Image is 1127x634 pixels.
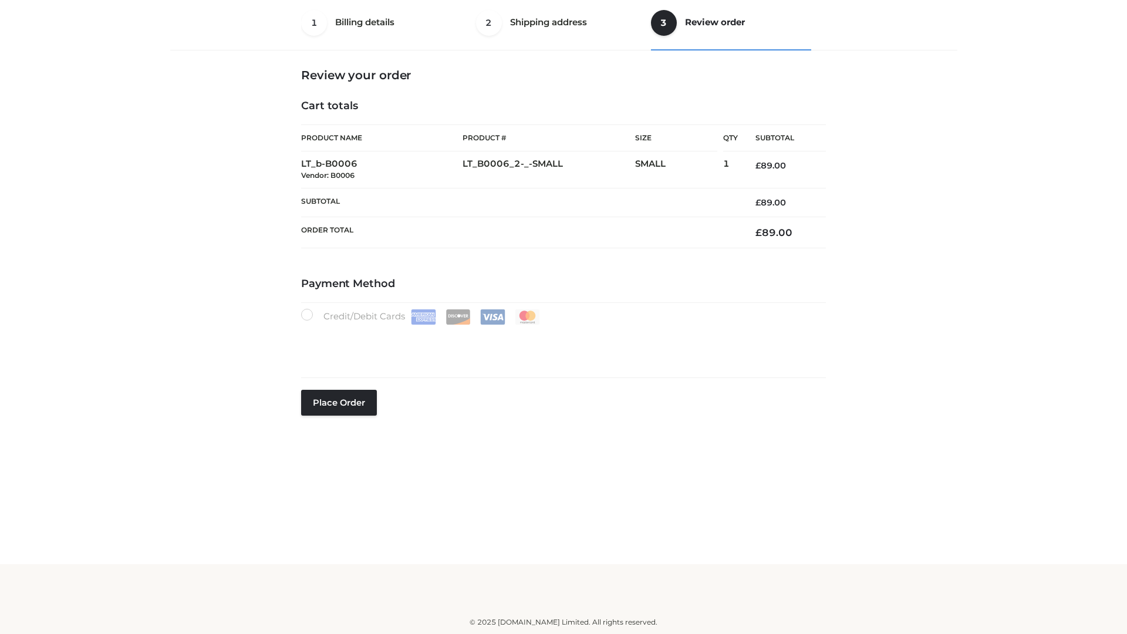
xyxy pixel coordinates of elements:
td: 1 [723,151,738,188]
bdi: 89.00 [755,227,792,238]
img: Discover [446,309,471,325]
span: £ [755,197,761,208]
th: Qty [723,124,738,151]
th: Subtotal [301,188,738,217]
iframe: Secure payment input frame [299,322,824,365]
bdi: 89.00 [755,160,786,171]
span: £ [755,227,762,238]
button: Place order [301,390,377,416]
h4: Payment Method [301,278,826,291]
h3: Review your order [301,68,826,82]
small: Vendor: B0006 [301,171,355,180]
bdi: 89.00 [755,197,786,208]
th: Order Total [301,217,738,248]
img: Visa [480,309,505,325]
th: Product # [463,124,635,151]
img: Amex [411,309,436,325]
td: SMALL [635,151,723,188]
label: Credit/Debit Cards [301,309,541,325]
th: Size [635,125,717,151]
h4: Cart totals [301,100,826,113]
div: © 2025 [DOMAIN_NAME] Limited. All rights reserved. [174,616,953,628]
th: Subtotal [738,125,826,151]
img: Mastercard [515,309,540,325]
th: Product Name [301,124,463,151]
span: £ [755,160,761,171]
td: LT_b-B0006 [301,151,463,188]
td: LT_B0006_2-_-SMALL [463,151,635,188]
